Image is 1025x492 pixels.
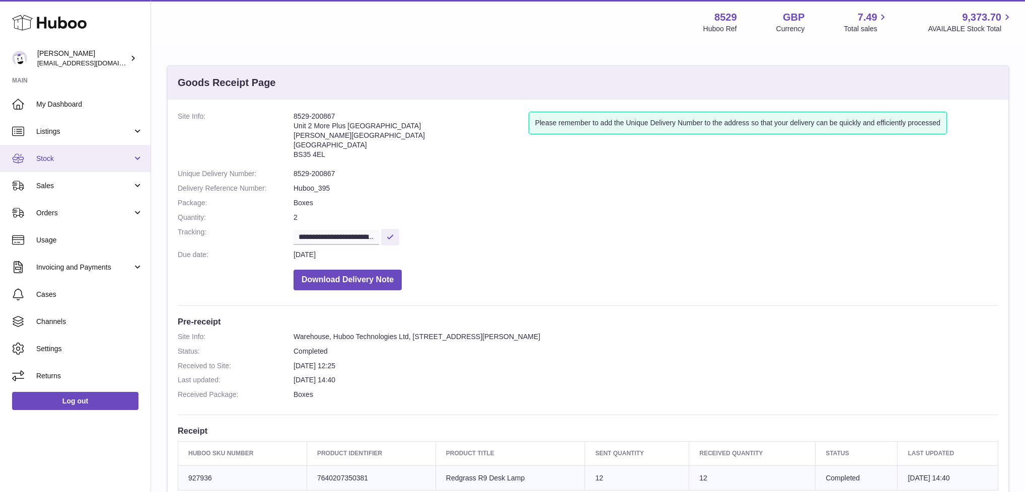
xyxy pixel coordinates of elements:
button: Download Delivery Note [294,270,402,290]
td: Completed [816,465,898,490]
span: Stock [36,154,132,163]
dt: Site Info: [178,332,294,342]
span: Cases [36,290,143,299]
dd: Boxes [294,390,998,399]
dt: Package: [178,198,294,208]
dt: Site Info: [178,112,294,164]
span: My Dashboard [36,100,143,109]
th: Sent Quantity [585,442,689,465]
div: Currency [776,24,805,34]
span: Sales [36,181,132,191]
img: admin@redgrass.ch [12,51,27,66]
th: Product title [435,442,585,465]
span: AVAILABLE Stock Total [928,24,1013,34]
td: [DATE] 14:40 [898,465,998,490]
span: Channels [36,317,143,326]
div: Huboo Ref [703,24,737,34]
span: Total sales [844,24,889,34]
address: 8529-200867 Unit 2 More Plus [GEOGRAPHIC_DATA] [PERSON_NAME][GEOGRAPHIC_DATA] [GEOGRAPHIC_DATA] B... [294,112,529,164]
a: Log out [12,392,138,410]
th: Product Identifier [307,442,435,465]
th: Received Quantity [689,442,816,465]
dt: Received to Site: [178,361,294,371]
dd: [DATE] 12:25 [294,361,998,371]
th: Status [816,442,898,465]
span: [EMAIL_ADDRESS][DOMAIN_NAME] [37,59,148,67]
span: Settings [36,344,143,354]
dt: Delivery Reference Number: [178,184,294,193]
td: 927936 [178,465,307,490]
dd: 8529-200867 [294,169,998,179]
span: 7.49 [858,11,877,24]
span: Usage [36,235,143,245]
td: 12 [585,465,689,490]
dd: Warehouse, Huboo Technologies Ltd, [STREET_ADDRESS][PERSON_NAME] [294,332,998,342]
dt: Unique Delivery Number: [178,169,294,179]
th: Last updated [898,442,998,465]
th: Huboo SKU Number [178,442,307,465]
dt: Received Package: [178,390,294,399]
dd: Completed [294,347,998,356]
dt: Due date: [178,250,294,260]
dd: [DATE] 14:40 [294,375,998,385]
dd: [DATE] [294,250,998,260]
span: Listings [36,127,132,136]
span: Returns [36,371,143,381]
dt: Status: [178,347,294,356]
h3: Goods Receipt Page [178,76,276,90]
strong: 8529 [714,11,737,24]
td: Redgrass R9 Desk Lamp [435,465,585,490]
a: 9,373.70 AVAILABLE Stock Total [928,11,1013,34]
h3: Pre-receipt [178,316,998,327]
span: Invoicing and Payments [36,263,132,272]
h3: Receipt [178,425,998,436]
span: Orders [36,208,132,218]
div: [PERSON_NAME] [37,49,128,68]
dd: 2 [294,213,998,222]
a: 7.49 Total sales [844,11,889,34]
div: Please remember to add the Unique Delivery Number to the address so that your delivery can be qui... [529,112,947,134]
span: 9,373.70 [962,11,1001,24]
dt: Quantity: [178,213,294,222]
td: 7640207350381 [307,465,435,490]
dd: Boxes [294,198,998,208]
td: 12 [689,465,816,490]
strong: GBP [783,11,804,24]
dt: Last updated: [178,375,294,385]
dd: Huboo_395 [294,184,998,193]
dt: Tracking: [178,227,294,245]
